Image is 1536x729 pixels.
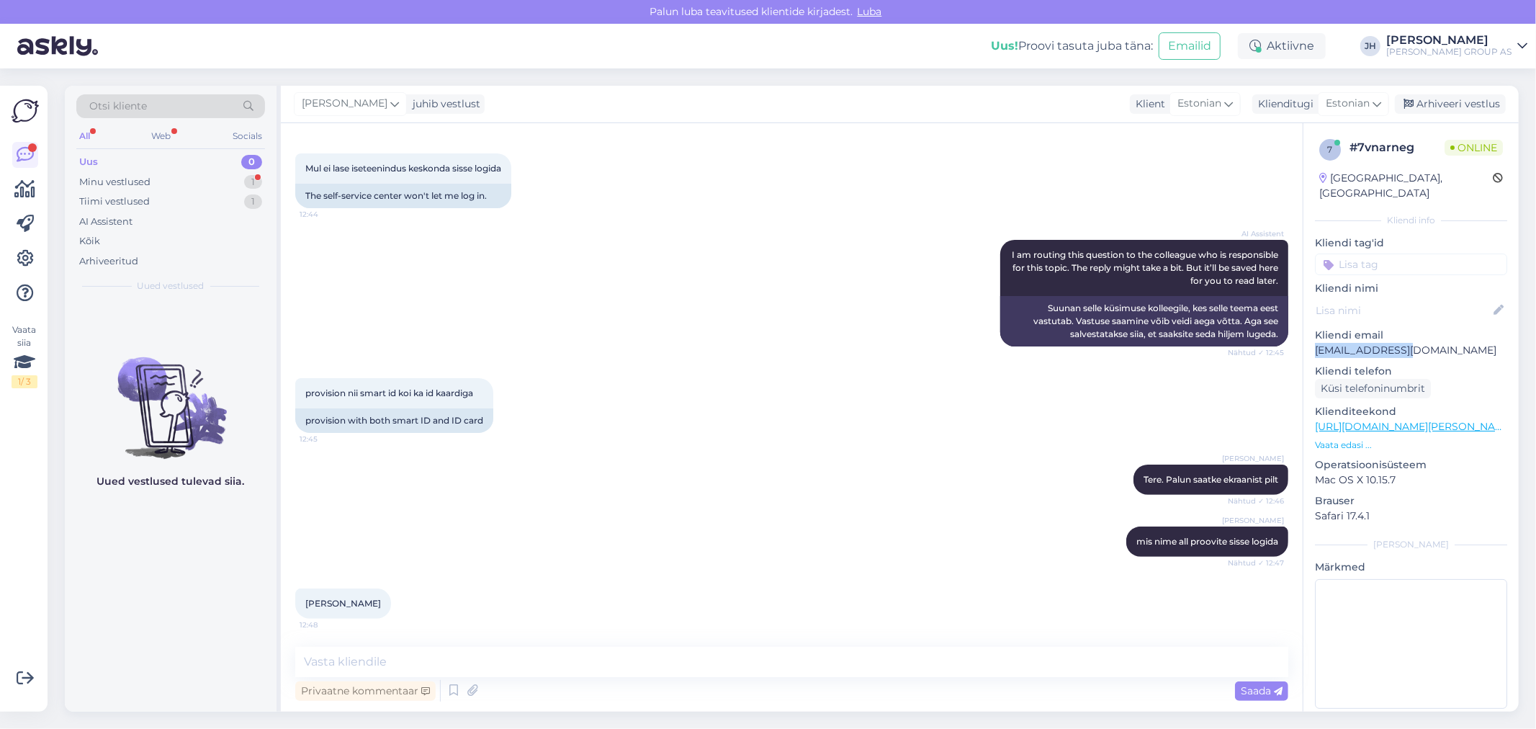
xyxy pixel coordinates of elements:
[302,96,387,112] span: [PERSON_NAME]
[295,408,493,433] div: provision with both smart ID and ID card
[1000,296,1288,346] div: Suunan selle küsimuse kolleegile, kes selle teema eest vastutab. Vastuse saamine võib veidi aega ...
[244,175,262,189] div: 1
[1222,453,1284,464] span: [PERSON_NAME]
[1315,404,1507,419] p: Klienditeekond
[1386,46,1512,58] div: [PERSON_NAME] GROUP AS
[295,681,436,701] div: Privaatne kommentaar
[1315,281,1507,296] p: Kliendi nimi
[1315,538,1507,551] div: [PERSON_NAME]
[1315,254,1507,275] input: Lisa tag
[1228,347,1284,358] span: Nähtud ✓ 12:45
[1315,457,1507,473] p: Operatsioonisüsteem
[76,127,93,146] div: All
[1315,379,1431,398] div: Küsi telefoninumbrit
[12,375,37,388] div: 1 / 3
[1315,420,1514,433] a: [URL][DOMAIN_NAME][PERSON_NAME]
[1315,328,1507,343] p: Kliendi email
[89,99,147,114] span: Otsi kliente
[991,37,1153,55] div: Proovi tasuta juba täna:
[1316,303,1491,318] input: Lisa nimi
[1315,439,1507,452] p: Vaata edasi ...
[79,175,151,189] div: Minu vestlused
[991,39,1018,53] b: Uus!
[1230,228,1284,239] span: AI Assistent
[1386,35,1527,58] a: [PERSON_NAME][PERSON_NAME] GROUP AS
[1238,33,1326,59] div: Aktiivne
[244,194,262,209] div: 1
[1315,214,1507,227] div: Kliendi info
[97,474,245,489] p: Uued vestlused tulevad siia.
[1012,249,1280,286] span: I am routing this question to the colleague who is responsible for this topic. The reply might ta...
[407,97,480,112] div: juhib vestlust
[1177,96,1221,112] span: Estonian
[1315,509,1507,524] p: Safari 17.4.1
[1222,515,1284,526] span: [PERSON_NAME]
[305,598,381,609] span: [PERSON_NAME]
[1136,536,1278,547] span: mis nime all proovite sisse logida
[1144,474,1278,485] span: Tere. Palun saatke ekraanist pilt
[305,388,473,398] span: provision nii smart id koi ka id kaardiga
[300,434,354,444] span: 12:45
[149,127,174,146] div: Web
[305,163,501,174] span: Mul ei lase iseteenindus keskonda sisse logida
[300,620,354,630] span: 12:48
[1315,236,1507,251] p: Kliendi tag'id
[853,5,886,18] span: Luba
[1315,473,1507,488] p: Mac OS X 10.15.7
[1252,97,1313,112] div: Klienditugi
[295,184,511,208] div: The self-service center won't let me log in.
[1315,493,1507,509] p: Brauser
[1328,144,1333,155] span: 7
[79,194,150,209] div: Tiimi vestlused
[12,97,39,125] img: Askly Logo
[1319,171,1493,201] div: [GEOGRAPHIC_DATA], [GEOGRAPHIC_DATA]
[12,323,37,388] div: Vaata siia
[1326,96,1370,112] span: Estonian
[1395,94,1506,114] div: Arhiveeri vestlus
[79,155,98,169] div: Uus
[1445,140,1503,156] span: Online
[1228,496,1284,506] span: Nähtud ✓ 12:46
[230,127,265,146] div: Socials
[1130,97,1165,112] div: Klient
[65,331,277,461] img: No chats
[1159,32,1221,60] button: Emailid
[300,209,354,220] span: 12:44
[1360,36,1380,56] div: JH
[1315,343,1507,358] p: [EMAIL_ADDRESS][DOMAIN_NAME]
[1228,558,1284,568] span: Nähtud ✓ 12:47
[1315,364,1507,379] p: Kliendi telefon
[1386,35,1512,46] div: [PERSON_NAME]
[79,234,100,249] div: Kõik
[1241,684,1283,697] span: Saada
[1349,139,1445,156] div: # 7vnarneg
[1315,560,1507,575] p: Märkmed
[241,155,262,169] div: 0
[79,254,138,269] div: Arhiveeritud
[138,279,205,292] span: Uued vestlused
[79,215,133,229] div: AI Assistent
